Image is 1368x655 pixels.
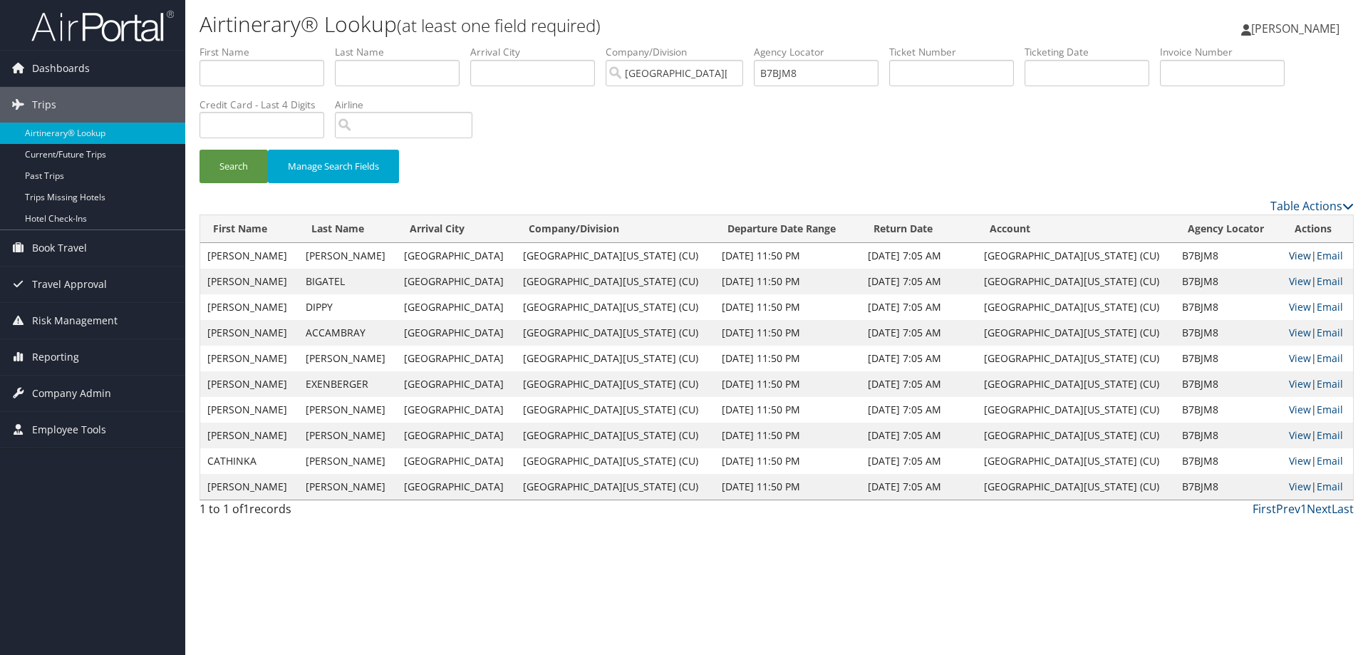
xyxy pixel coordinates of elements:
[1282,448,1353,474] td: |
[516,269,714,294] td: [GEOGRAPHIC_DATA][US_STATE] (CU)
[397,320,516,346] td: [GEOGRAPHIC_DATA]
[397,269,516,294] td: [GEOGRAPHIC_DATA]
[1175,294,1282,320] td: B7BJM8
[397,423,516,448] td: [GEOGRAPHIC_DATA]
[1289,274,1311,288] a: View
[268,150,399,183] button: Manage Search Fields
[299,448,397,474] td: [PERSON_NAME]
[200,320,299,346] td: [PERSON_NAME]
[861,371,977,397] td: [DATE] 7:05 AM
[397,243,516,269] td: [GEOGRAPHIC_DATA]
[715,294,861,320] td: [DATE] 11:50 PM
[1270,198,1354,214] a: Table Actions
[861,269,977,294] td: [DATE] 7:05 AM
[1289,351,1311,365] a: View
[32,230,87,266] span: Book Travel
[397,371,516,397] td: [GEOGRAPHIC_DATA]
[1282,346,1353,371] td: |
[397,215,516,243] th: Arrival City: activate to sort column ascending
[1282,294,1353,320] td: |
[977,423,1175,448] td: [GEOGRAPHIC_DATA][US_STATE] (CU)
[977,243,1175,269] td: [GEOGRAPHIC_DATA][US_STATE] (CU)
[516,346,714,371] td: [GEOGRAPHIC_DATA][US_STATE] (CU)
[1332,501,1354,517] a: Last
[861,423,977,448] td: [DATE] 7:05 AM
[977,397,1175,423] td: [GEOGRAPHIC_DATA][US_STATE] (CU)
[1175,320,1282,346] td: B7BJM8
[977,269,1175,294] td: [GEOGRAPHIC_DATA][US_STATE] (CU)
[1175,474,1282,500] td: B7BJM8
[1282,423,1353,448] td: |
[977,474,1175,500] td: [GEOGRAPHIC_DATA][US_STATE] (CU)
[1253,501,1276,517] a: First
[200,448,299,474] td: CATHINKA
[861,397,977,423] td: [DATE] 7:05 AM
[299,397,397,423] td: [PERSON_NAME]
[715,215,861,243] th: Departure Date Range: activate to sort column ascending
[299,346,397,371] td: [PERSON_NAME]
[32,339,79,375] span: Reporting
[715,423,861,448] td: [DATE] 11:50 PM
[1317,249,1343,262] a: Email
[516,294,714,320] td: [GEOGRAPHIC_DATA][US_STATE] (CU)
[335,98,483,112] label: Airline
[1317,377,1343,391] a: Email
[1175,371,1282,397] td: B7BJM8
[32,87,56,123] span: Trips
[516,215,714,243] th: Company/Division
[1282,243,1353,269] td: |
[606,45,754,59] label: Company/Division
[715,320,861,346] td: [DATE] 11:50 PM
[199,500,472,525] div: 1 to 1 of records
[861,346,977,371] td: [DATE] 7:05 AM
[715,474,861,500] td: [DATE] 11:50 PM
[1317,326,1343,339] a: Email
[1300,501,1307,517] a: 1
[1282,215,1353,243] th: Actions
[1282,371,1353,397] td: |
[1307,501,1332,517] a: Next
[1282,474,1353,500] td: |
[335,45,470,59] label: Last Name
[200,423,299,448] td: [PERSON_NAME]
[299,371,397,397] td: EXENBERGER
[1175,243,1282,269] td: B7BJM8
[199,45,335,59] label: First Name
[299,474,397,500] td: [PERSON_NAME]
[397,448,516,474] td: [GEOGRAPHIC_DATA]
[1289,403,1311,416] a: View
[397,474,516,500] td: [GEOGRAPHIC_DATA]
[299,423,397,448] td: [PERSON_NAME]
[243,501,249,517] span: 1
[861,294,977,320] td: [DATE] 7:05 AM
[1289,377,1311,391] a: View
[754,45,889,59] label: Agency Locator
[1289,300,1311,314] a: View
[1175,448,1282,474] td: B7BJM8
[861,474,977,500] td: [DATE] 7:05 AM
[1317,300,1343,314] a: Email
[977,215,1175,243] th: Account: activate to sort column ascending
[199,150,268,183] button: Search
[32,376,111,411] span: Company Admin
[1175,215,1282,243] th: Agency Locator: activate to sort column ascending
[516,243,714,269] td: [GEOGRAPHIC_DATA][US_STATE] (CU)
[470,45,606,59] label: Arrival City
[1289,480,1311,493] a: View
[200,346,299,371] td: [PERSON_NAME]
[1289,428,1311,442] a: View
[516,474,714,500] td: [GEOGRAPHIC_DATA][US_STATE] (CU)
[516,448,714,474] td: [GEOGRAPHIC_DATA][US_STATE] (CU)
[32,51,90,86] span: Dashboards
[32,267,107,302] span: Travel Approval
[977,294,1175,320] td: [GEOGRAPHIC_DATA][US_STATE] (CU)
[1175,397,1282,423] td: B7BJM8
[397,294,516,320] td: [GEOGRAPHIC_DATA]
[1282,320,1353,346] td: |
[32,412,106,448] span: Employee Tools
[199,9,969,39] h1: Airtinerary® Lookup
[200,474,299,500] td: [PERSON_NAME]
[299,320,397,346] td: ACCAMBRAY
[32,303,118,339] span: Risk Management
[1282,397,1353,423] td: |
